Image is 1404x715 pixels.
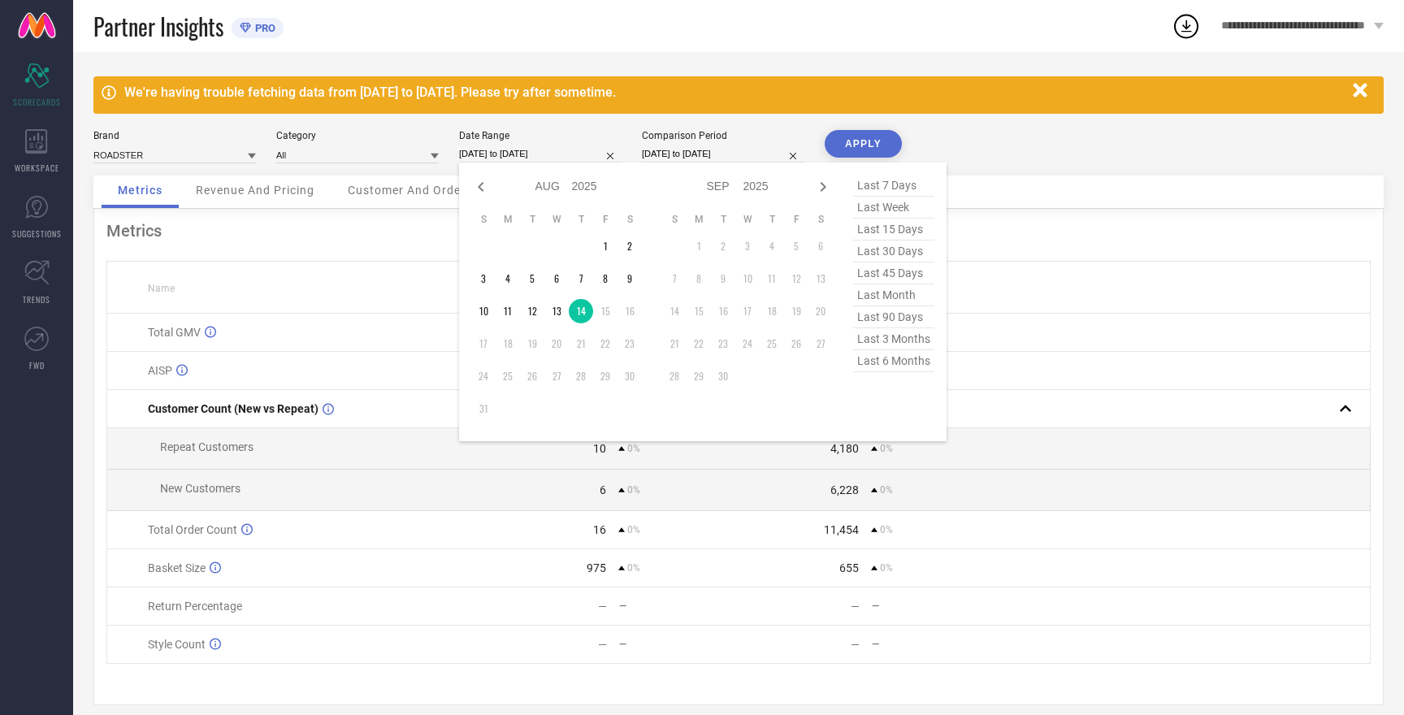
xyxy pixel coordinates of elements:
[276,130,439,141] div: Category
[593,213,617,226] th: Friday
[544,331,569,356] td: Wed Aug 20 2025
[808,299,833,323] td: Sat Sep 20 2025
[687,234,711,258] td: Mon Sep 01 2025
[760,331,784,356] td: Thu Sep 25 2025
[662,213,687,226] th: Sunday
[471,177,491,197] div: Previous month
[148,326,201,339] span: Total GMV
[853,262,934,284] span: last 45 days
[687,266,711,291] td: Mon Sep 08 2025
[93,10,223,43] span: Partner Insights
[662,299,687,323] td: Sun Sep 14 2025
[760,213,784,226] th: Thursday
[148,523,237,536] span: Total Order Count
[459,145,622,162] input: Select date range
[808,234,833,258] td: Sat Sep 06 2025
[148,561,206,574] span: Basket Size
[627,562,640,574] span: 0%
[593,523,606,536] div: 16
[600,483,606,496] div: 6
[711,331,735,356] td: Tue Sep 23 2025
[617,213,642,226] th: Saturday
[520,299,544,323] td: Tue Aug 12 2025
[23,293,50,305] span: TRENDS
[627,484,640,496] span: 0%
[853,328,934,350] span: last 3 months
[587,561,606,574] div: 975
[711,213,735,226] th: Tuesday
[662,331,687,356] td: Sun Sep 21 2025
[627,443,640,454] span: 0%
[872,639,990,650] div: —
[880,484,893,496] span: 0%
[29,359,45,371] span: FWD
[106,221,1371,240] div: Metrics
[880,524,893,535] span: 0%
[760,299,784,323] td: Thu Sep 18 2025
[784,331,808,356] td: Fri Sep 26 2025
[544,213,569,226] th: Wednesday
[160,440,253,453] span: Repeat Customers
[617,331,642,356] td: Sat Aug 23 2025
[593,266,617,291] td: Fri Aug 08 2025
[251,22,275,34] span: PRO
[569,364,593,388] td: Thu Aug 28 2025
[808,266,833,291] td: Sat Sep 13 2025
[148,600,242,613] span: Return Percentage
[15,162,59,174] span: WORKSPACE
[735,299,760,323] td: Wed Sep 17 2025
[598,600,607,613] div: —
[496,266,520,291] td: Mon Aug 04 2025
[569,331,593,356] td: Thu Aug 21 2025
[496,331,520,356] td: Mon Aug 18 2025
[471,331,496,356] td: Sun Aug 17 2025
[880,562,893,574] span: 0%
[627,524,640,535] span: 0%
[853,284,934,306] span: last month
[825,130,902,158] button: APPLY
[124,84,1345,100] div: We're having trouble fetching data from [DATE] to [DATE]. Please try after sometime.
[711,299,735,323] td: Tue Sep 16 2025
[711,364,735,388] td: Tue Sep 30 2025
[813,177,833,197] div: Next month
[520,331,544,356] td: Tue Aug 19 2025
[784,213,808,226] th: Friday
[619,600,738,612] div: —
[880,443,893,454] span: 0%
[471,396,496,421] td: Sun Aug 31 2025
[13,96,61,108] span: SCORECARDS
[735,213,760,226] th: Wednesday
[784,266,808,291] td: Fri Sep 12 2025
[593,364,617,388] td: Fri Aug 29 2025
[471,213,496,226] th: Sunday
[348,184,472,197] span: Customer And Orders
[496,213,520,226] th: Monday
[520,266,544,291] td: Tue Aug 05 2025
[830,483,859,496] div: 6,228
[784,234,808,258] td: Fri Sep 05 2025
[496,364,520,388] td: Mon Aug 25 2025
[1172,11,1201,41] div: Open download list
[148,638,206,651] span: Style Count
[196,184,314,197] span: Revenue And Pricing
[824,523,859,536] div: 11,454
[808,331,833,356] td: Sat Sep 27 2025
[160,482,240,495] span: New Customers
[471,266,496,291] td: Sun Aug 03 2025
[93,130,256,141] div: Brand
[853,175,934,197] span: last 7 days
[496,299,520,323] td: Mon Aug 11 2025
[642,130,804,141] div: Comparison Period
[593,331,617,356] td: Fri Aug 22 2025
[544,266,569,291] td: Wed Aug 06 2025
[808,213,833,226] th: Saturday
[148,283,175,294] span: Name
[711,234,735,258] td: Tue Sep 02 2025
[760,234,784,258] td: Thu Sep 04 2025
[617,364,642,388] td: Sat Aug 30 2025
[520,364,544,388] td: Tue Aug 26 2025
[593,442,606,455] div: 10
[593,299,617,323] td: Fri Aug 15 2025
[617,299,642,323] td: Sat Aug 16 2025
[118,184,162,197] span: Metrics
